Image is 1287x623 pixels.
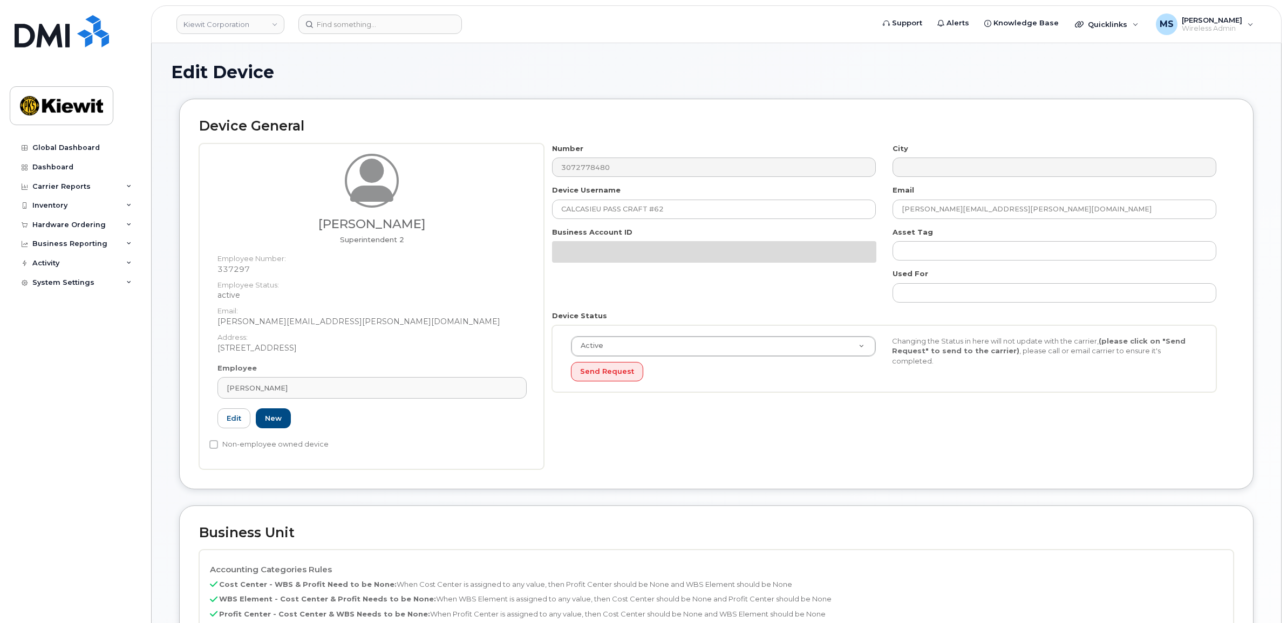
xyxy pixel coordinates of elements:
label: Number [552,143,583,154]
h3: [PERSON_NAME] [217,217,527,231]
dt: Address: [217,327,527,343]
div: Changing the Status in here will not update with the carrier, , please call or email carrier to e... [884,336,1205,366]
label: Business Account ID [552,227,632,237]
a: New [256,408,291,428]
span: [PERSON_NAME] [227,383,288,393]
dd: [STREET_ADDRESS] [217,343,527,353]
a: Edit [217,408,250,428]
label: Non-employee owned device [209,438,329,451]
span: Job title [340,235,404,244]
label: Employee [217,363,257,373]
p: When Cost Center is assigned to any value, then Profit Center should be None and WBS Element shou... [210,579,1223,590]
p: When Profit Center is assigned to any value, then Cost Center should be None and WBS Element shou... [210,609,1223,619]
b: Profit Center - Cost Center & WBS Needs to be None: [219,610,430,618]
h4: Accounting Categories Rules [210,565,1223,574]
dt: Employee Number: [217,248,527,264]
h2: Business Unit [199,525,1234,540]
label: Asset Tag [893,227,933,237]
b: WBS Element - Cost Center & Profit Needs to be None: [219,594,436,603]
button: Send Request [571,362,643,382]
label: Used For [893,269,928,279]
label: Device Status [552,311,607,321]
b: Cost Center - WBS & Profit Need to be None: [219,580,397,588]
a: [PERSON_NAME] [217,377,527,399]
dd: active [217,290,527,300]
p: When WBS Element is assigned to any value, then Cost Center should be None and Profit Center shou... [210,594,1223,604]
h2: Device General [199,119,1234,134]
span: Active [574,341,603,351]
dd: [PERSON_NAME][EMAIL_ADDRESS][PERSON_NAME][DOMAIN_NAME] [217,316,527,327]
a: Active [571,337,875,356]
dt: Email: [217,300,527,316]
label: Device Username [552,185,621,195]
dd: 337297 [217,264,527,275]
input: Non-employee owned device [209,440,218,449]
h1: Edit Device [171,63,1262,81]
label: City [893,143,908,154]
label: Email [893,185,914,195]
dt: Employee Status: [217,275,527,290]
